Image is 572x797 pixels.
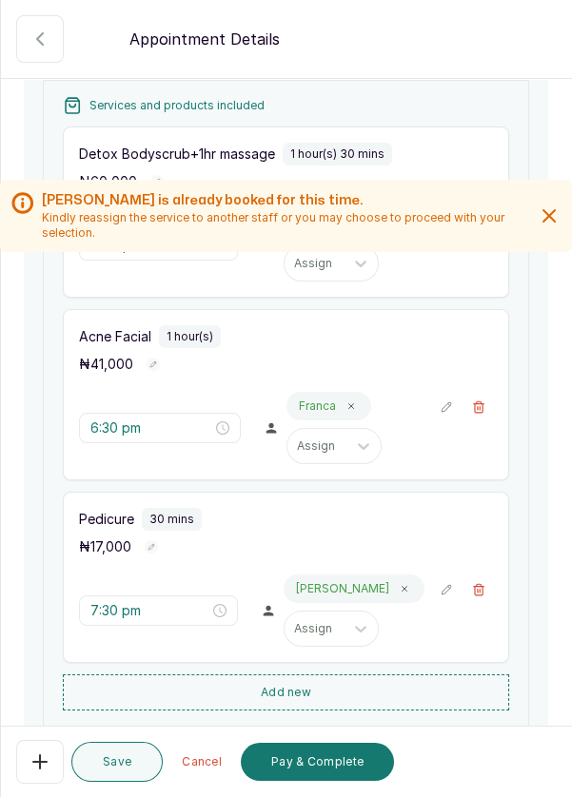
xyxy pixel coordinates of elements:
[42,210,530,241] p: Kindly reassign the service to another staff or you may choose to proceed with your selection.
[42,191,530,210] h2: [PERSON_NAME] is already booked for this time.
[170,743,233,781] button: Cancel
[79,510,134,529] p: Pedicure
[241,743,394,781] button: Pay & Complete
[129,28,280,50] p: Appointment Details
[89,98,265,113] p: Services and products included
[149,512,194,527] p: 30 mins
[71,742,163,782] button: Save
[299,398,336,414] p: Franca
[90,173,137,189] span: 60,000
[79,327,151,346] p: Acne Facial
[90,418,212,438] input: Select time
[79,537,131,556] p: ₦
[79,145,275,164] p: Detox Bodyscrub+1hr massage
[90,600,209,621] input: Select time
[79,172,137,191] p: ₦
[63,674,509,710] button: Add new
[90,538,131,554] span: 17,000
[90,356,133,372] span: 41,000
[296,581,389,596] p: [PERSON_NAME]
[79,355,133,374] p: ₦
[290,146,385,162] p: 1 hour(s) 30 mins
[167,329,213,344] p: 1 hour(s)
